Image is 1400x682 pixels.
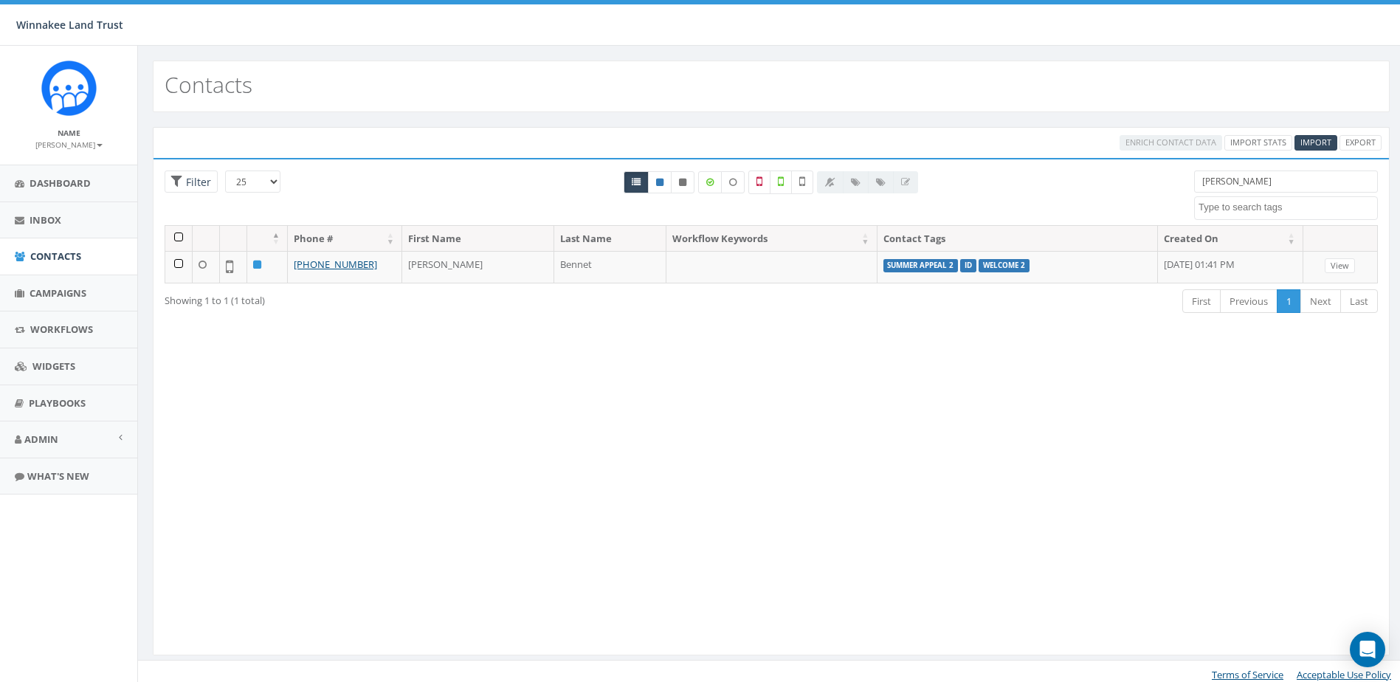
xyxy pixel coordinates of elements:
[721,171,745,193] label: Data not Enriched
[1194,170,1378,193] input: Type to search
[294,258,377,271] a: [PHONE_NUMBER]
[35,139,103,150] small: [PERSON_NAME]
[748,170,770,194] label: Not a Mobile
[1300,289,1341,314] a: Next
[671,171,694,193] a: Opted Out
[402,226,554,252] th: First Name
[698,171,722,193] label: Data Enriched
[979,259,1030,272] label: Welcome 2
[1212,668,1283,681] a: Terms of Service
[1158,226,1303,252] th: Created On: activate to sort column ascending
[791,170,813,194] label: Not Validated
[30,176,91,190] span: Dashboard
[30,286,86,300] span: Campaigns
[1300,137,1331,148] span: Import
[24,433,58,446] span: Admin
[288,226,402,252] th: Phone #: activate to sort column ascending
[35,137,103,151] a: [PERSON_NAME]
[656,178,663,187] i: This phone number is subscribed and will receive texts.
[165,288,658,308] div: Showing 1 to 1 (1 total)
[165,72,252,97] h2: Contacts
[402,251,554,283] td: [PERSON_NAME]
[30,249,81,263] span: Contacts
[554,251,666,283] td: Bennet
[1199,201,1377,214] textarea: Search
[1158,251,1303,283] td: [DATE] 01:41 PM
[16,18,123,32] span: Winnakee Land Trust
[1294,135,1337,151] a: Import
[554,226,666,252] th: Last Name
[58,128,80,138] small: Name
[1277,289,1301,314] a: 1
[41,61,97,116] img: Rally_Corp_Icon.png
[648,171,672,193] a: Active
[32,359,75,373] span: Widgets
[770,170,792,194] label: Validated
[1325,258,1355,274] a: View
[877,226,1158,252] th: Contact Tags
[1340,289,1378,314] a: Last
[960,259,976,272] label: ID
[30,213,61,227] span: Inbox
[1350,632,1385,667] div: Open Intercom Messenger
[30,323,93,336] span: Workflows
[1182,289,1221,314] a: First
[1224,135,1292,151] a: Import Stats
[624,171,649,193] a: All contacts
[29,396,86,410] span: Playbooks
[27,469,89,483] span: What's New
[1297,668,1391,681] a: Acceptable Use Policy
[165,170,218,193] span: Advance Filter
[1300,137,1331,148] span: CSV files only
[883,259,959,272] label: Summer Appeal 2
[679,178,686,187] i: This phone number is unsubscribed and has opted-out of all texts.
[182,175,211,189] span: Filter
[1220,289,1277,314] a: Previous
[1339,135,1382,151] a: Export
[666,226,877,252] th: Workflow Keywords: activate to sort column ascending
